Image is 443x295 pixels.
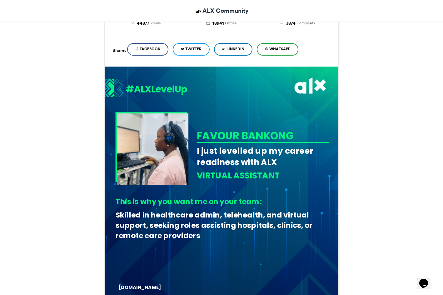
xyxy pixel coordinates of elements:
img: ALX Community [195,7,202,15]
span: Views [150,20,161,26]
span: 18941 [212,20,224,27]
span: WhatsApp [269,46,290,52]
a: Facebook [127,43,168,56]
div: Virtual Assistant Programme [197,170,329,193]
h5: Share: [112,46,126,54]
a: LinkedIn [214,43,252,56]
img: 1756240942.316-b2dcae4267c1926e4edbba7f5065fdc4d8f11412.png [117,113,188,185]
div: I just levelled up my career readiness with ALX [197,145,329,168]
a: 3874 Comments [264,20,331,27]
span: Entries [225,20,236,26]
span: Facebook [140,46,160,52]
span: Twitter [185,46,202,52]
a: Twitter [173,43,210,56]
img: 1721821317.056-e66095c2f9b7be57613cf5c749b4708f54720bc2.png [105,79,187,99]
span: LinkedIn [226,46,244,52]
div: Favour Bankong [197,128,327,143]
a: WhatsApp [257,43,298,56]
a: 44877 Views [112,20,179,27]
div: Skilled in healthcare admin, telehealth, and virtual support, seeking roles assisting hospitals, ... [116,210,324,241]
span: 44877 [137,20,149,27]
div: This is why you want me on your team: [116,197,324,207]
a: 18941 Entries [188,20,255,27]
a: ALX Community [195,6,249,15]
span: Comments [296,20,315,26]
iframe: chat widget [417,270,437,289]
span: 3874 [286,20,296,27]
div: [DOMAIN_NAME] [119,284,167,291]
